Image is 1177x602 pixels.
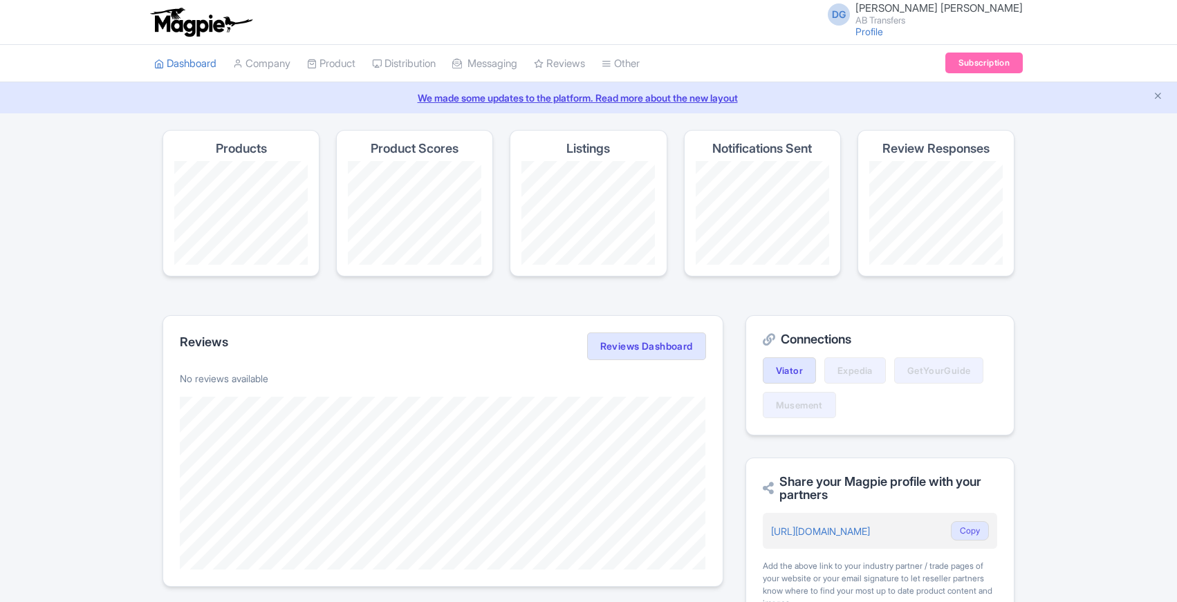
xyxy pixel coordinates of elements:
small: AB Transfers [855,16,1023,25]
a: Expedia [824,357,886,384]
h4: Product Scores [371,142,458,156]
a: [URL][DOMAIN_NAME] [771,525,870,537]
a: Product [307,45,355,83]
a: Reviews [534,45,585,83]
a: Reviews Dashboard [587,332,706,360]
a: Musement [763,392,836,418]
span: DG [828,3,850,26]
a: Subscription [945,53,1023,73]
h2: Connections [763,332,997,346]
button: Close announcement [1153,89,1163,105]
a: Viator [763,357,816,384]
h4: Products [216,142,267,156]
a: Dashboard [154,45,216,83]
h2: Share your Magpie profile with your partners [763,475,997,502]
a: Company [233,45,290,83]
a: Distribution [372,45,436,83]
h4: Notifications Sent [712,142,812,156]
h4: Listings [566,142,610,156]
a: Profile [855,26,883,37]
a: GetYourGuide [894,357,984,384]
a: Other [602,45,640,83]
span: [PERSON_NAME] [PERSON_NAME] [855,1,1023,15]
a: DG [PERSON_NAME] [PERSON_NAME] AB Transfers [819,3,1023,25]
button: Copy [951,521,989,540]
img: logo-ab69f6fb50320c5b225c76a69d11143b.png [147,7,254,37]
a: Messaging [452,45,517,83]
h2: Reviews [180,335,228,349]
h4: Review Responses [882,142,990,156]
p: No reviews available [180,371,706,386]
a: We made some updates to the platform. Read more about the new layout [8,91,1169,105]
